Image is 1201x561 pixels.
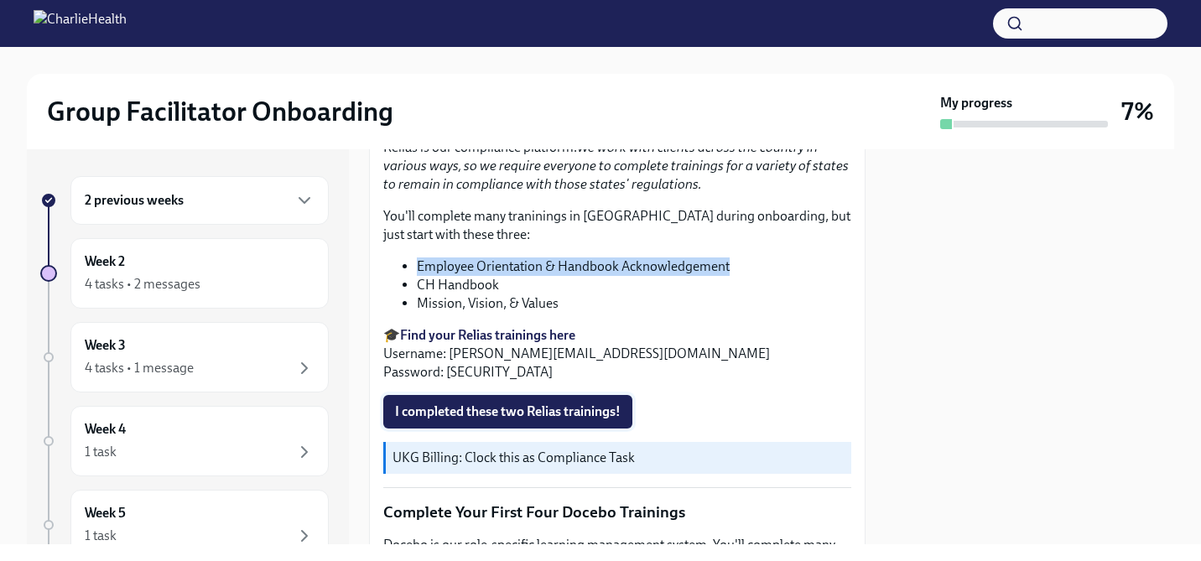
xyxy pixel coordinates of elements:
h6: 2 previous weeks [85,191,184,210]
div: 1 task [85,443,117,461]
p: Complete Your First Four Docebo Trainings [383,501,851,523]
p: Relias is our compliance platform. [383,138,851,194]
div: 4 tasks • 2 messages [85,275,200,293]
h6: Week 2 [85,252,125,271]
h6: Week 5 [85,504,126,522]
p: 🎓 Username: [PERSON_NAME][EMAIL_ADDRESS][DOMAIN_NAME] Password: [SECURITY_DATA] [383,326,851,382]
h3: 7% [1121,96,1154,127]
li: Mission, Vision, & Values [417,294,851,313]
li: CH Handbook [417,276,851,294]
div: 1 task [85,527,117,545]
p: UKG Billing: Clock this as Compliance Task [393,449,845,467]
li: Employee Orientation & Handbook Acknowledgement [417,257,851,276]
h6: Week 3 [85,336,126,355]
strong: My progress [940,94,1012,112]
span: I completed these two Relias trainings! [395,403,621,420]
button: I completed these two Relias trainings! [383,395,632,429]
img: CharlieHealth [34,10,127,37]
a: Week 24 tasks • 2 messages [40,238,329,309]
div: 4 tasks • 1 message [85,359,194,377]
h6: Week 4 [85,420,126,439]
div: 2 previous weeks [70,176,329,225]
em: We work with clients across the country in various ways, so we require everyone to complete train... [383,139,849,192]
p: You'll complete many traninings in [GEOGRAPHIC_DATA] during onboarding, but just start with these... [383,207,851,244]
a: Week 41 task [40,406,329,476]
a: Week 34 tasks • 1 message [40,322,329,392]
h2: Group Facilitator Onboarding [47,95,393,128]
a: Find your Relias trainings here [400,327,575,343]
a: Week 51 task [40,490,329,560]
